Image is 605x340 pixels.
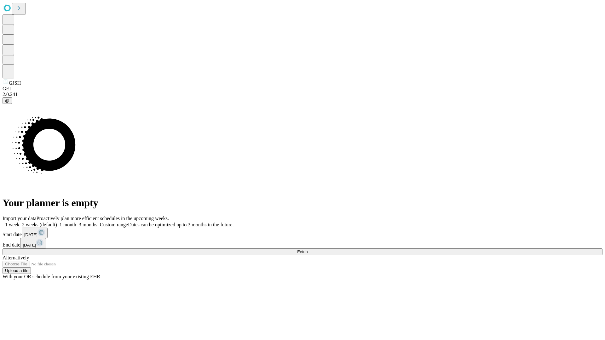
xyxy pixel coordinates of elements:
div: GEI [3,86,602,92]
span: 3 months [79,222,97,227]
button: Fetch [3,248,602,255]
button: [DATE] [22,228,48,238]
span: Dates can be optimized up to 3 months in the future. [128,222,233,227]
span: GJSH [9,80,21,86]
span: Proactively plan more efficient schedules in the upcoming weeks. [37,216,169,221]
span: 1 month [60,222,76,227]
span: 1 week [5,222,20,227]
span: With your OR schedule from your existing EHR [3,274,100,279]
span: Alternatively [3,255,29,260]
div: 2.0.241 [3,92,602,97]
button: @ [3,97,12,104]
button: Upload a file [3,267,31,274]
div: End date [3,238,602,248]
span: Fetch [297,249,308,254]
span: Custom range [100,222,128,227]
h1: Your planner is empty [3,197,602,209]
span: @ [5,98,9,103]
span: [DATE] [24,232,37,237]
span: 2 weeks (default) [22,222,57,227]
div: Start date [3,228,602,238]
button: [DATE] [20,238,46,248]
span: Import your data [3,216,37,221]
span: [DATE] [23,243,36,247]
